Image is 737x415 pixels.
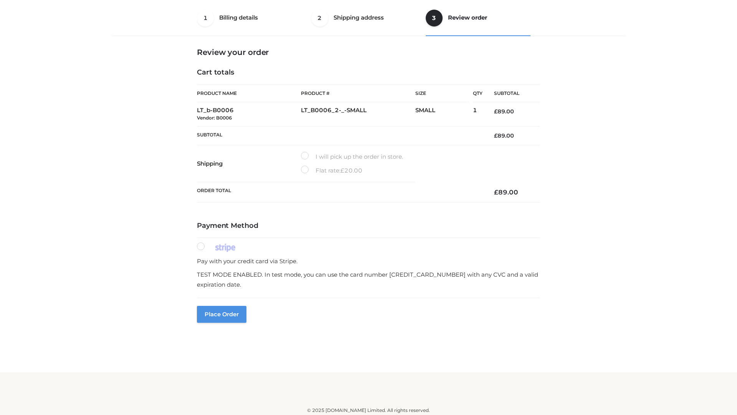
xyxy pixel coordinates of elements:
th: Subtotal [483,85,540,102]
bdi: 89.00 [494,188,518,196]
span: £ [494,132,497,139]
label: Flat rate: [301,166,362,176]
p: TEST MODE ENABLED. In test mode, you can use the card number [CREDIT_CARD_NUMBER] with any CVC an... [197,270,540,289]
h4: Payment Method [197,222,540,230]
th: Shipping [197,145,301,182]
h4: Cart totals [197,68,540,77]
th: Size [415,85,469,102]
bdi: 89.00 [494,132,514,139]
button: Place order [197,306,246,323]
th: Subtotal [197,126,483,145]
th: Product # [301,85,415,102]
h3: Review your order [197,48,540,57]
td: LT_b-B0006 [197,102,301,126]
th: Product Name [197,85,301,102]
div: © 2025 [DOMAIN_NAME] Limited. All rights reserved. [114,407,623,414]
span: £ [494,108,497,115]
small: Vendor: B0006 [197,115,232,121]
label: I will pick up the order in store. [301,152,403,162]
td: 1 [473,102,483,126]
span: £ [340,167,344,174]
th: Order Total [197,182,483,203]
th: Qty [473,85,483,102]
p: Pay with your credit card via Stripe. [197,256,540,266]
td: LT_B0006_2-_-SMALL [301,102,415,126]
bdi: 89.00 [494,108,514,115]
td: SMALL [415,102,473,126]
span: £ [494,188,498,196]
bdi: 20.00 [340,167,362,174]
